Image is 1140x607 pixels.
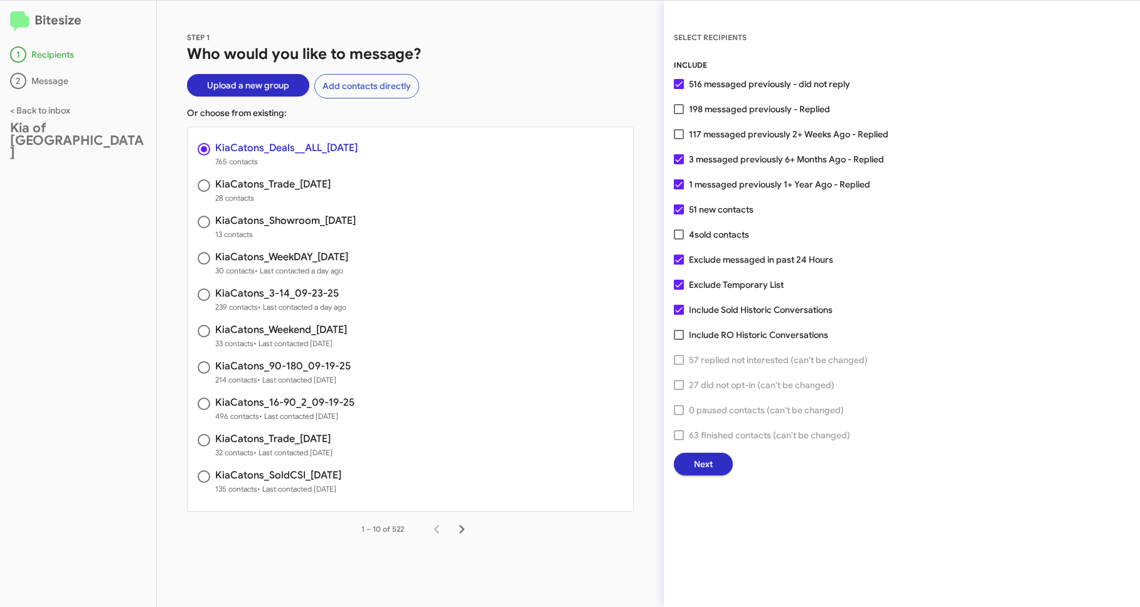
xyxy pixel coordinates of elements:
[215,410,354,423] span: 496 contacts
[255,266,343,275] span: • Last contacted a day ago
[215,228,356,241] span: 13 contacts
[689,177,870,192] span: 1 messaged previously 1+ Year Ago - Replied
[215,192,331,204] span: 28 contacts
[215,337,347,350] span: 33 contacts
[215,156,358,168] span: 765 contacts
[674,453,733,475] button: Next
[424,517,449,542] button: Previous page
[257,484,336,494] span: • Last contacted [DATE]
[689,403,844,418] span: 0 paused contacts (can't be changed)
[689,277,784,292] span: Exclude Temporary List
[689,352,868,367] span: 57 replied not interested (can't be changed)
[215,446,333,459] span: 32 contacts
[10,73,26,89] div: 2
[187,74,309,97] button: Upload a new group
[215,374,351,386] span: 214 contacts
[187,33,210,42] span: STEP 1
[215,143,358,153] h3: KiaCatons_Deals__ALL_[DATE]
[253,339,333,348] span: • Last contacted [DATE]
[257,375,336,384] span: • Last contacted [DATE]
[695,229,749,240] span: sold contacts
[207,74,289,97] span: Upload a new group
[689,227,749,242] span: 4
[361,523,404,536] div: 1 – 10 of 522
[259,411,338,421] span: • Last contacted [DATE]
[449,517,474,542] button: Next page
[215,325,347,335] h3: KiaCatons_Weekend_[DATE]
[689,428,850,443] span: 63 finished contacts (can't be changed)
[689,327,828,342] span: Include RO Historic Conversations
[215,179,331,189] h3: KiaCatons_Trade_[DATE]
[674,33,747,42] span: SELECT RECIPIENTS
[215,398,354,408] h3: KiaCatons_16-90_2_09-19-25
[215,288,346,298] h3: KiaCatons_3-14_09-23-25
[689,252,833,267] span: Exclude messaged in past 24 Hours
[689,302,833,317] span: Include Sold Historic Conversations
[10,122,146,159] div: Kia of [GEOGRAPHIC_DATA]
[253,448,333,457] span: • Last contacted [DATE]
[10,105,70,116] a: < Back to inbox
[215,265,348,277] span: 30 contacts
[187,107,634,119] p: Or choose from existing:
[10,46,26,63] div: 1
[689,102,830,117] span: 198 messaged previously - Replied
[689,77,850,92] span: 516 messaged previously - did not reply
[215,252,348,262] h3: KiaCatons_WeekDAY_[DATE]
[215,483,341,495] span: 135 contacts
[689,202,754,217] span: 51 new contacts
[10,11,29,31] img: logo-minimal.svg
[314,74,419,98] button: Add contacts directly
[10,46,146,63] div: Recipients
[10,73,146,89] div: Message
[215,434,333,444] h3: KiaCatons_Trade_[DATE]
[689,152,884,167] span: 3 messaged previously 6+ Months Ago - Replied
[215,216,356,226] h3: KiaCatons_Showroom_[DATE]
[187,44,634,64] h1: Who would you like to message?
[689,377,834,393] span: 27 did not opt-in (can't be changed)
[689,127,888,142] span: 117 messaged previously 2+ Weeks Ago - Replied
[674,59,1130,71] div: INCLUDE
[215,361,351,371] h3: KiaCatons_90-180_09-19-25
[215,301,346,314] span: 239 contacts
[258,302,346,312] span: • Last contacted a day ago
[215,470,341,480] h3: KiaCatons_SoldCSI_[DATE]
[10,11,146,31] h2: Bitesize
[694,453,713,475] span: Next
